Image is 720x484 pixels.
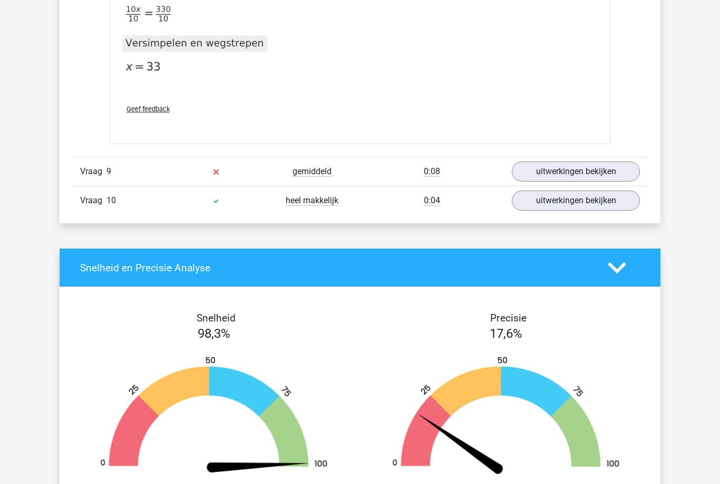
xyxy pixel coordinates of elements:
[512,162,640,182] a: uitwerkingen bekijken
[424,195,440,206] span: 0:04
[424,166,440,177] span: 0:08
[80,312,352,324] h4: Snelheid
[127,105,170,113] span: Geef feedback
[198,326,230,341] span: 98,3%
[84,356,344,477] img: 98.41938266bc92.png
[372,312,644,324] h4: Precisie
[80,165,106,178] span: Vraag
[512,191,640,211] a: uitwerkingen bekijken
[106,195,116,205] span: 10
[376,356,636,477] img: 18.8bc0c4b7a8e7.png
[293,166,332,177] span: gemiddeld
[490,326,522,341] span: 17,6%
[286,195,338,206] span: heel makkelijk
[80,194,106,207] span: Vraag
[80,262,592,274] h4: Snelheid en Precisie Analyse
[106,166,111,176] span: 9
